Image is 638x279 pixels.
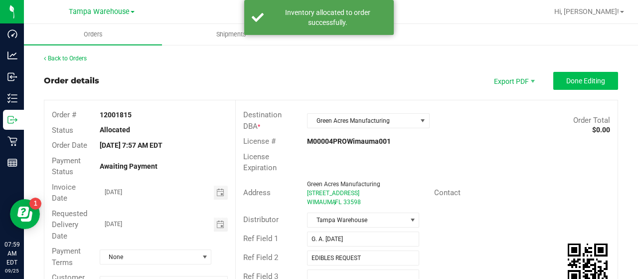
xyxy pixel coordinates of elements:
[483,72,543,90] li: Export PDF
[100,162,158,170] strong: Awaiting Payment
[243,188,271,197] span: Address
[7,50,17,60] inline-svg: Analytics
[162,24,300,45] a: Shipments
[52,209,87,241] span: Requested Delivery Date
[214,218,228,232] span: Toggle calendar
[7,93,17,103] inline-svg: Inventory
[44,75,99,87] div: Order details
[7,29,17,39] inline-svg: Dashboard
[29,198,41,210] iframe: Resource center unread badge
[307,181,380,188] span: Green Acres Manufacturing
[7,115,17,125] inline-svg: Outbound
[52,183,76,203] span: Invoice Date
[307,190,359,197] span: [STREET_ADDRESS]
[243,137,276,146] span: License #
[70,30,116,39] span: Orders
[44,55,87,62] a: Back to Orders
[243,215,279,224] span: Distributor
[592,126,610,134] strong: $0.00
[100,111,132,119] strong: 12001815
[334,199,335,206] span: ,
[7,158,17,168] inline-svg: Reports
[307,137,391,145] strong: M00004PROWimauma001
[214,186,228,200] span: Toggle calendar
[52,156,81,177] span: Payment Status
[243,152,277,173] span: License Expiration
[52,141,87,150] span: Order Date
[335,199,341,206] span: FL
[343,199,361,206] span: 33598
[100,126,130,134] strong: Allocated
[243,234,278,243] span: Ref Field 1
[52,126,73,135] span: Status
[52,110,76,119] span: Order #
[69,7,130,16] span: Tampa Warehouse
[52,247,81,267] span: Payment Terms
[434,188,461,197] span: Contact
[566,77,605,85] span: Done Editing
[4,240,19,267] p: 07:59 AM EDT
[100,250,199,264] span: None
[243,253,278,262] span: Ref Field 2
[243,110,282,131] span: Destination DBA
[24,24,162,45] a: Orders
[308,213,406,227] span: Tampa Warehouse
[10,199,40,229] iframe: Resource center
[307,199,336,206] span: WIMAUMA
[308,114,417,128] span: Green Acres Manufacturing
[269,7,386,27] div: Inventory allocated to order successfully.
[553,72,618,90] button: Done Editing
[100,141,162,149] strong: [DATE] 7:57 AM EDT
[7,136,17,146] inline-svg: Retail
[573,116,610,125] span: Order Total
[203,30,260,39] span: Shipments
[4,267,19,275] p: 09/25
[7,72,17,82] inline-svg: Inbound
[554,7,619,15] span: Hi, [PERSON_NAME]!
